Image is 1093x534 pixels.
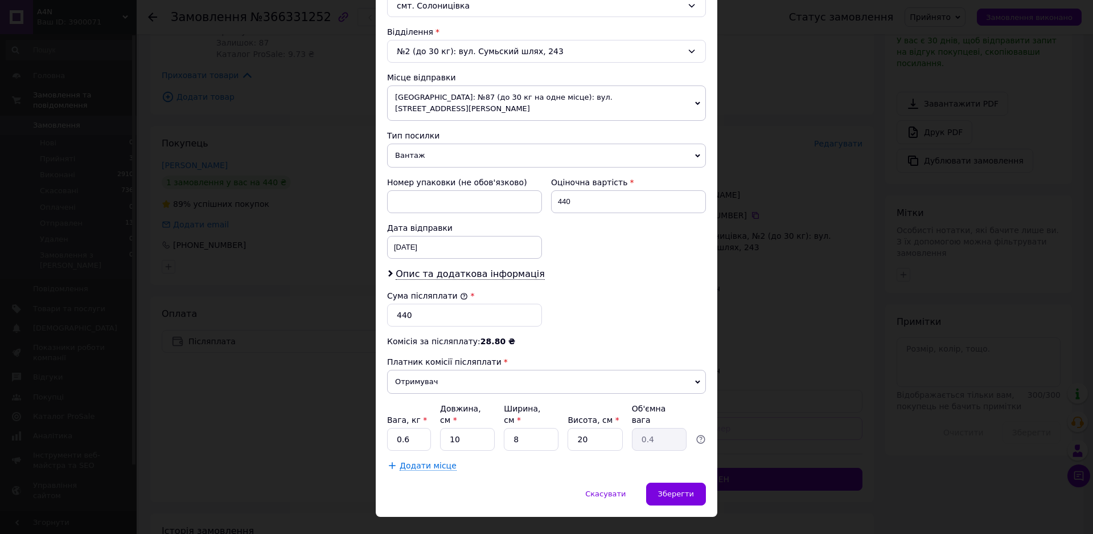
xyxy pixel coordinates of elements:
[387,370,706,394] span: Отримувач
[387,357,502,366] span: Платник комісії післяплати
[387,177,542,188] div: Номер упаковки (не обов'язково)
[480,337,515,346] span: 28.80 ₴
[658,490,694,498] span: Зберегти
[400,461,457,471] span: Додати місце
[387,85,706,121] span: [GEOGRAPHIC_DATA]: №87 (до 30 кг на одне місце): вул. [STREET_ADDRESS][PERSON_NAME]
[387,222,542,234] div: Дата відправки
[551,177,706,188] div: Оціночна вартість
[387,291,468,300] label: Сума післяплати
[396,268,545,280] span: Опис та додаткова інформація
[585,490,626,498] span: Скасувати
[387,73,456,82] span: Місце відправки
[387,415,427,425] label: Вага, кг
[387,26,706,38] div: Відділення
[387,336,706,347] div: Комісія за післяплату:
[440,404,481,425] label: Довжина, см
[632,403,687,426] div: Об'ємна вага
[387,131,439,140] span: Тип посилки
[504,404,540,425] label: Ширина, см
[387,40,706,63] div: №2 (до 30 кг): вул. Сумьский шлях, 243
[387,144,706,168] span: Вантаж
[568,415,619,425] label: Висота, см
